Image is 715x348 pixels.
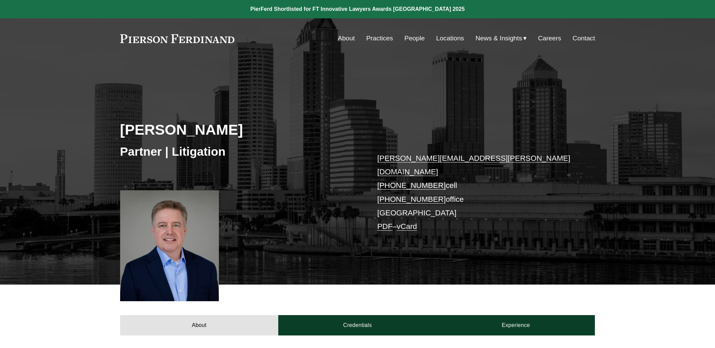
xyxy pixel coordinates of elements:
[120,315,279,335] a: About
[436,32,464,45] a: Locations
[120,121,358,138] h2: [PERSON_NAME]
[377,152,575,234] p: cell office [GEOGRAPHIC_DATA] –
[120,144,358,159] h3: Partner | Litigation
[278,315,437,335] a: Credentials
[338,32,355,45] a: About
[538,32,561,45] a: Careers
[366,32,393,45] a: Practices
[377,181,446,190] a: [PHONE_NUMBER]
[475,33,522,44] span: News & Insights
[475,32,527,45] a: folder dropdown
[437,315,595,335] a: Experience
[377,154,570,176] a: [PERSON_NAME][EMAIL_ADDRESS][PERSON_NAME][DOMAIN_NAME]
[377,222,393,231] a: PDF
[404,32,425,45] a: People
[397,222,417,231] a: vCard
[572,32,595,45] a: Contact
[377,195,446,204] a: [PHONE_NUMBER]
